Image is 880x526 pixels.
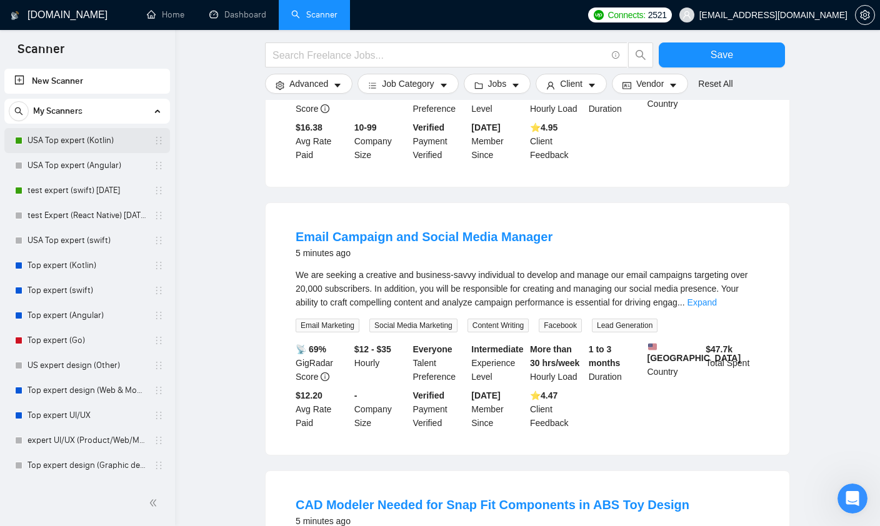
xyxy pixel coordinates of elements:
[369,319,457,332] span: Social Media Marketing
[628,42,653,67] button: search
[629,49,652,61] span: search
[698,77,732,91] a: Reset All
[291,9,337,20] a: searchScanner
[687,297,717,307] a: Expand
[352,121,411,162] div: Company Size
[296,268,759,309] div: We are seeking a creative and business-savvy individual to develop and manage our email campaigns...
[530,390,557,400] b: ⭐️ 4.47
[333,81,342,90] span: caret-down
[9,101,29,121] button: search
[413,390,445,400] b: Verified
[471,122,500,132] b: [DATE]
[648,342,657,351] img: 🇺🇸
[27,428,146,453] a: expert UI/UX (Product/Web/Mobile)
[27,153,146,178] a: USA Top expert (Angular)
[354,390,357,400] b: -
[296,319,359,332] span: Email Marketing
[464,74,531,94] button: folderJobscaret-down
[293,121,352,162] div: Avg Rate Paid
[27,328,146,353] a: Top expert (Go)
[539,319,582,332] span: Facebook
[154,261,164,270] span: holder
[321,372,329,381] span: info-circle
[467,319,529,332] span: Content Writing
[357,74,458,94] button: barsJob Categorycaret-down
[546,81,555,90] span: user
[296,390,322,400] b: $12.20
[352,342,411,384] div: Hourly
[27,178,146,203] a: test expert (swift) [DATE]
[474,81,483,90] span: folder
[677,297,685,307] span: ...
[413,344,452,354] b: Everyone
[682,11,691,19] span: user
[368,81,377,90] span: bars
[855,5,875,25] button: setting
[594,10,604,20] img: upwork-logo.png
[154,435,164,445] span: holder
[296,498,689,512] a: CAD Modeler Needed for Snap Fit Components in ABS Toy Design
[469,389,527,430] div: Member Since
[272,47,606,63] input: Search Freelance Jobs...
[33,99,82,124] span: My Scanners
[296,270,748,307] span: We are seeking a creative and business-savvy individual to develop and manage our email campaigns...
[411,342,469,384] div: Talent Preference
[411,389,469,430] div: Payment Verified
[154,460,164,470] span: holder
[27,253,146,278] a: Top expert (Kotlin)
[27,128,146,153] a: USA Top expert (Kotlin)
[296,344,326,354] b: 📡 69%
[149,497,161,509] span: double-left
[154,285,164,295] span: holder
[536,74,607,94] button: userClientcaret-down
[352,389,411,430] div: Company Size
[296,230,552,244] a: Email Campaign and Social Media Manager
[27,203,146,228] a: test Expert (React Native) [DATE]
[669,81,677,90] span: caret-down
[147,9,184,20] a: homeHome
[154,161,164,171] span: holder
[154,236,164,246] span: holder
[706,344,732,354] b: $ 47.7k
[154,360,164,370] span: holder
[856,10,874,20] span: setting
[511,81,520,90] span: caret-down
[411,121,469,162] div: Payment Verified
[276,81,284,90] span: setting
[645,342,704,384] div: Country
[27,378,146,403] a: Top expert design (Web & Mobile) 0% answers [DATE]
[27,353,146,378] a: US expert design (Other)
[488,77,507,91] span: Jobs
[296,122,322,132] b: $16.38
[321,104,329,113] span: info-circle
[530,344,579,368] b: More than 30 hrs/week
[354,344,391,354] b: $12 - $35
[154,385,164,395] span: holder
[612,51,620,59] span: info-circle
[471,390,500,400] b: [DATE]
[648,8,667,22] span: 2521
[11,6,19,26] img: logo
[469,121,527,162] div: Member Since
[560,77,582,91] span: Client
[154,310,164,320] span: holder
[703,342,762,384] div: Total Spent
[154,410,164,420] span: holder
[209,9,266,20] a: dashboardDashboard
[27,453,146,478] a: Top expert design (Graphic design)
[527,342,586,384] div: Hourly Load
[413,122,445,132] b: Verified
[27,228,146,253] a: USA Top expert (swift)
[27,303,146,328] a: Top expert (Angular)
[27,403,146,428] a: Top expert UI/UX
[607,8,645,22] span: Connects:
[154,136,164,146] span: holder
[154,335,164,345] span: holder
[647,342,741,363] b: [GEOGRAPHIC_DATA]
[9,107,28,116] span: search
[530,122,557,132] b: ⭐️ 4.95
[27,278,146,303] a: Top expert (swift)
[293,342,352,384] div: GigRadar Score
[4,69,170,94] li: New Scanner
[837,484,867,514] iframe: Intercom live chat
